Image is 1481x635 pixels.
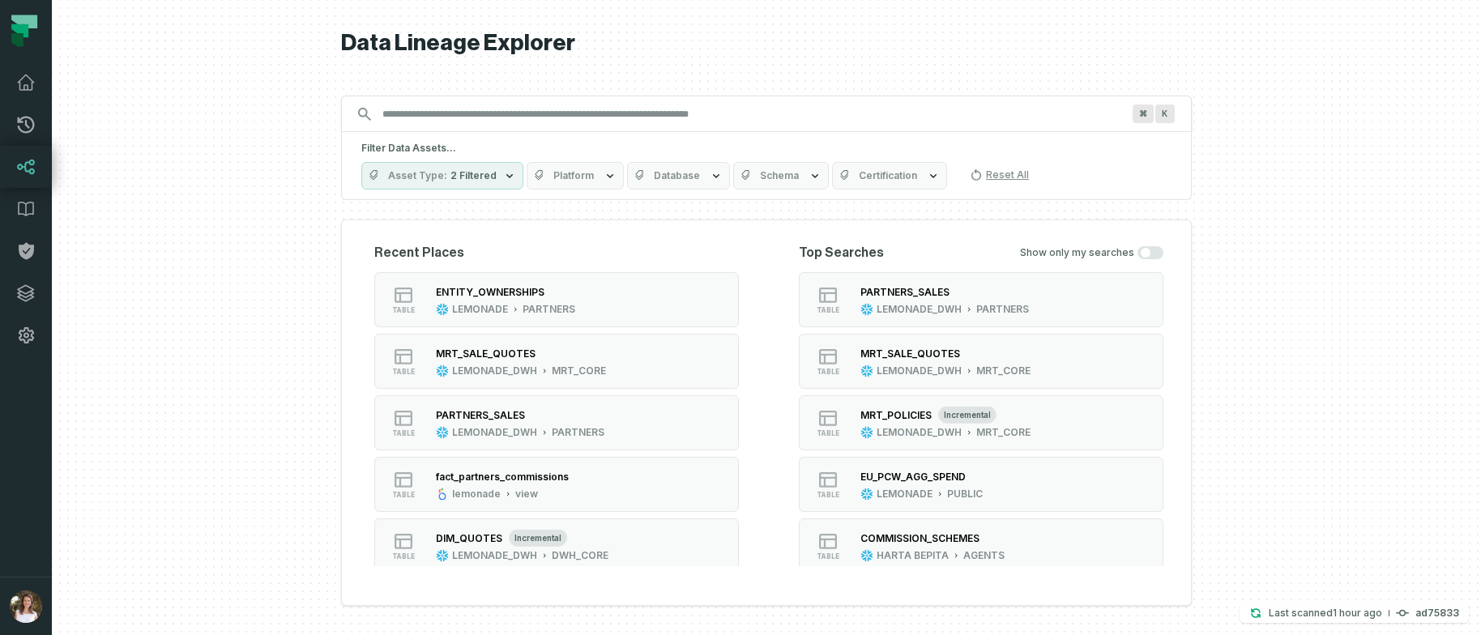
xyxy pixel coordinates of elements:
[1240,603,1469,623] button: Last scanned[DATE] 5:34:31 PMad75833
[1269,605,1382,621] p: Last scanned
[1155,104,1175,123] span: Press ⌘ + K to focus the search bar
[1415,608,1459,618] h4: ad75833
[341,29,1192,58] h1: Data Lineage Explorer
[10,590,42,623] img: avatar of Sharon Lifchitz
[1133,104,1154,123] span: Press ⌘ + K to focus the search bar
[1333,607,1382,619] relative-time: Sep 3, 2025, 5:34 PM GMT+2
